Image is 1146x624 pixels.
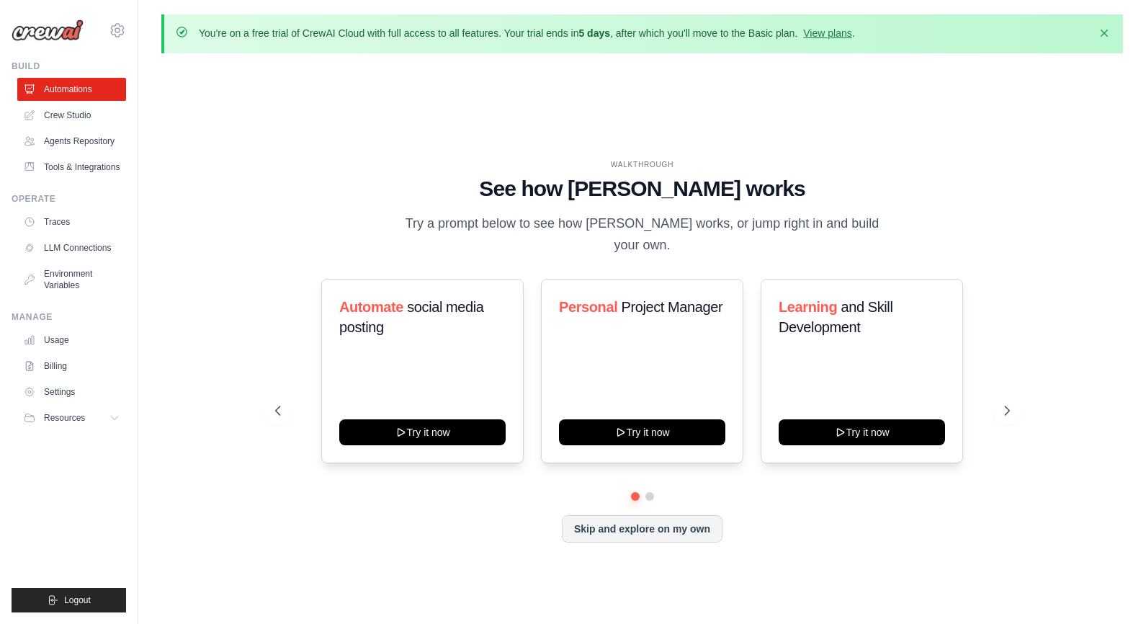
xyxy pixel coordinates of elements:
a: Crew Studio [17,104,126,127]
span: Project Manager [621,299,722,315]
span: Logout [64,594,91,606]
div: Operate [12,193,126,205]
a: Settings [17,380,126,404]
span: Resources [44,412,85,424]
span: Personal [559,299,617,315]
p: You're on a free trial of CrewAI Cloud with full access to all features. Your trial ends in , aft... [199,26,855,40]
a: Usage [17,329,126,352]
div: WALKTHROUGH [275,159,1010,170]
span: Automate [339,299,403,315]
button: Try it now [779,419,945,445]
a: Automations [17,78,126,101]
span: and Skill Development [779,299,892,335]
div: Build [12,61,126,72]
a: Tools & Integrations [17,156,126,179]
h1: See how [PERSON_NAME] works [275,176,1010,202]
img: Logo [12,19,84,41]
a: Traces [17,210,126,233]
strong: 5 days [578,27,610,39]
a: View plans [803,27,851,39]
span: Learning [779,299,837,315]
button: Try it now [339,419,506,445]
button: Logout [12,588,126,612]
p: Try a prompt below to see how [PERSON_NAME] works, or jump right in and build your own. [400,213,885,256]
button: Skip and explore on my own [562,515,722,543]
a: Agents Repository [17,130,126,153]
span: social media posting [339,299,484,335]
a: Environment Variables [17,262,126,297]
a: LLM Connections [17,236,126,259]
button: Resources [17,406,126,429]
button: Try it now [559,419,725,445]
a: Billing [17,355,126,378]
div: Manage [12,311,126,323]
